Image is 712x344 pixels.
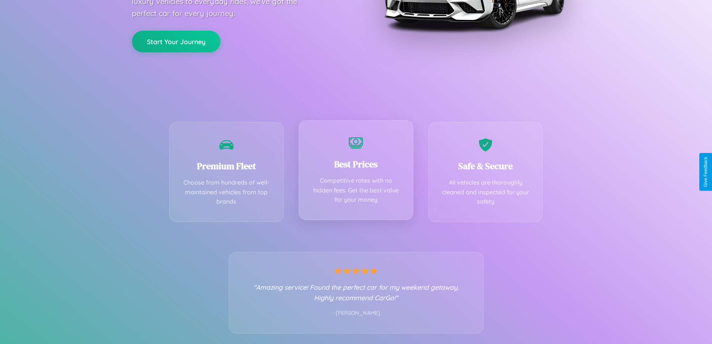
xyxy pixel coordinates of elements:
p: All vehicles are thoroughly cleaned and inspected for your safety [440,178,531,207]
p: - [PERSON_NAME] [244,308,468,318]
h3: Safe & Secure [440,160,531,172]
h3: Premium Fleet [181,160,272,172]
div: Give Feedback [703,157,708,187]
p: Competitive rates with no hidden fees. Get the best value for your money [310,176,402,205]
p: "Amazing service! Found the perfect car for my weekend getaway. Highly recommend CarGo!" [244,282,468,303]
p: Choose from hundreds of well-maintained vehicles from top brands [181,178,272,207]
button: Start Your Journey [132,31,221,52]
h3: Best Prices [310,158,402,170]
